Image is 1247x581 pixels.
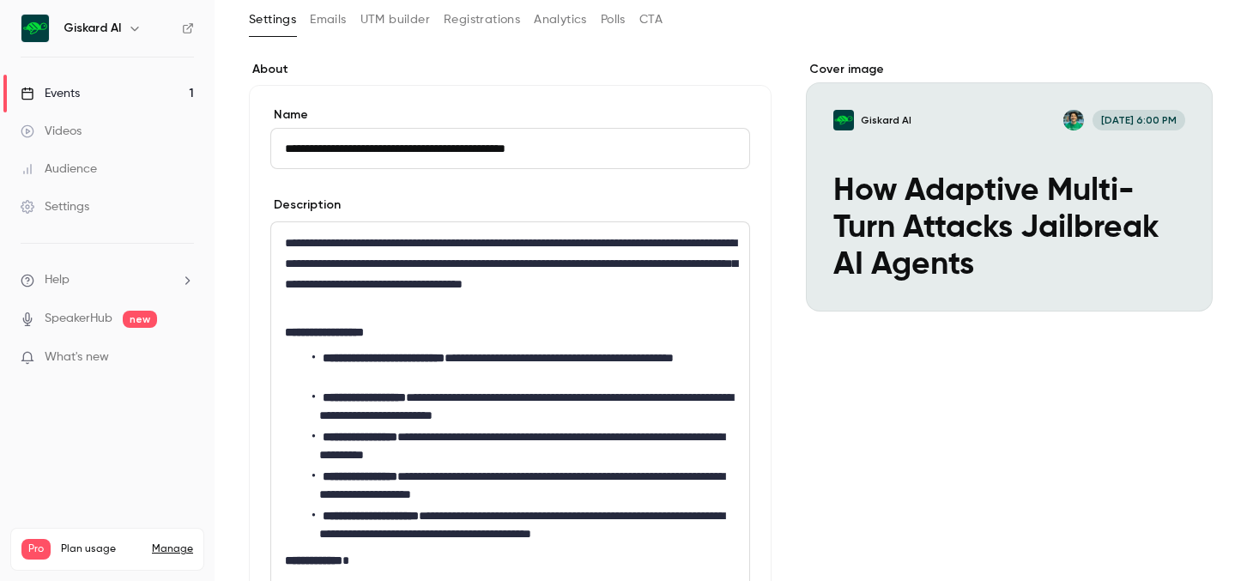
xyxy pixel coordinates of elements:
button: Analytics [534,6,587,33]
label: Description [270,197,341,214]
label: Cover image [806,61,1213,78]
section: Cover image [806,61,1213,312]
a: SpeakerHub [45,310,112,328]
div: Settings [21,198,89,215]
a: Manage [152,542,193,556]
button: CTA [639,6,663,33]
span: Plan usage [61,542,142,556]
button: Settings [249,6,296,33]
div: Videos [21,123,82,140]
button: Registrations [444,6,520,33]
span: Help [45,271,70,289]
span: Pro [21,539,51,560]
button: Polls [601,6,626,33]
div: Events [21,85,80,102]
img: Giskard AI [21,15,49,42]
button: Emails [310,6,346,33]
span: new [123,311,157,328]
li: help-dropdown-opener [21,271,194,289]
div: Audience [21,160,97,178]
h6: Giskard AI [64,20,121,37]
label: About [249,61,772,78]
button: UTM builder [360,6,430,33]
span: What's new [45,348,109,366]
label: Name [270,106,750,124]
